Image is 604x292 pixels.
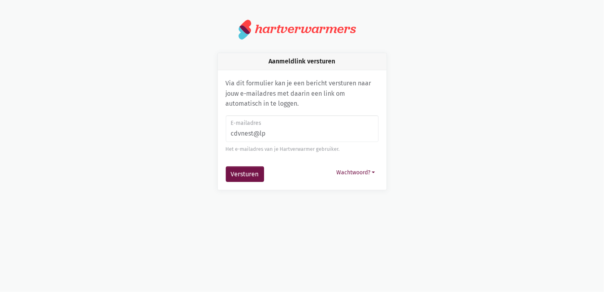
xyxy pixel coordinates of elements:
[231,119,373,128] label: E-mailadres
[226,145,379,153] div: Het e-mailadres van je Hartverwarmer gebruiker.
[226,78,379,109] p: Via dit formulier kan je een bericht versturen naar jouw e-mailadres met daarin een link om autom...
[226,166,264,182] button: Versturen
[255,22,356,36] div: hartverwarmers
[239,19,365,40] a: hartverwarmers
[239,19,252,40] img: logo.svg
[226,115,379,182] form: Aanmeldlink versturen
[218,53,387,70] div: Aanmeldlink versturen
[333,166,379,179] button: Wachtwoord?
